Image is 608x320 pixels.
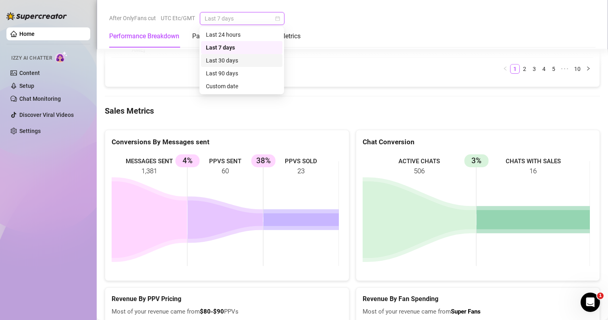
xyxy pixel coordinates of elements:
[206,43,278,52] div: Last 7 days
[192,31,216,41] div: Payouts
[530,64,539,73] a: 3
[11,54,52,62] span: Izzy AI Chatter
[520,64,529,73] a: 2
[539,64,549,74] li: 4
[540,64,548,73] a: 4
[19,83,34,89] a: Setup
[510,64,519,73] a: 1
[510,64,520,74] li: 1
[363,294,593,304] h5: Revenue By Fan Spending
[19,128,41,134] a: Settings
[549,64,558,74] li: 5
[201,28,282,41] div: Last 24 hours
[112,137,342,148] div: Conversions By Messages sent
[132,29,147,53] span: [PERSON_NAME]
[529,64,539,74] li: 3
[201,80,282,93] div: Custom date
[571,64,583,74] li: 10
[363,137,593,148] div: Chat Conversion
[206,69,278,78] div: Last 90 days
[19,31,35,37] a: Home
[161,12,195,24] span: UTC Etc/GMT
[55,51,68,63] img: AI Chatter
[109,12,156,24] span: After OnlyFans cut
[112,307,342,317] span: Most of your revenue came from PPVs
[105,105,600,116] h4: Sales Metrics
[275,16,280,21] span: calendar
[572,64,583,73] a: 10
[500,64,510,74] li: Previous Page
[205,12,280,25] span: Last 7 days
[206,30,278,39] div: Last 24 hours
[558,64,571,74] span: •••
[558,64,571,74] li: Next 5 Pages
[503,66,508,71] span: left
[549,64,558,73] a: 5
[109,31,179,41] div: Performance Breakdown
[19,70,40,76] a: Content
[200,308,224,315] b: $80-$90
[520,64,529,74] li: 2
[19,112,74,118] a: Discover Viral Videos
[201,41,282,54] div: Last 7 days
[581,293,600,312] iframe: Intercom live chat
[583,64,593,74] button: right
[201,54,282,67] div: Last 30 days
[201,67,282,80] div: Last 90 days
[112,294,342,304] h5: Revenue By PPV Pricing
[583,64,593,74] li: Next Page
[206,56,278,65] div: Last 30 days
[597,293,604,299] span: 1
[19,96,61,102] a: Chat Monitoring
[586,66,591,71] span: right
[206,82,278,91] div: Custom date
[500,64,510,74] button: left
[451,308,481,315] b: Super Fans
[363,307,593,317] span: Most of your revenue came from
[6,12,67,20] img: logo-BBDzfeDw.svg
